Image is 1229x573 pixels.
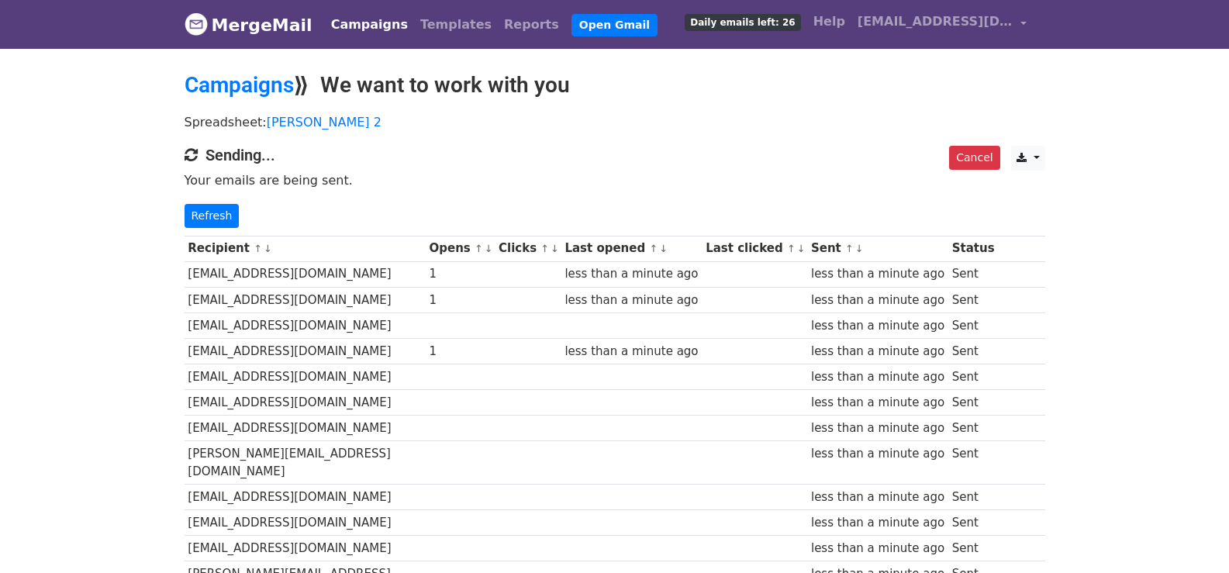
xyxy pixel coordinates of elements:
[267,115,381,129] a: [PERSON_NAME] 2
[685,14,800,31] span: Daily emails left: 26
[185,441,426,485] td: [PERSON_NAME][EMAIL_ADDRESS][DOMAIN_NAME]
[185,72,294,98] a: Campaigns
[649,243,658,254] a: ↑
[475,243,483,254] a: ↑
[948,364,998,390] td: Sent
[855,243,864,254] a: ↓
[551,243,559,254] a: ↓
[185,287,426,312] td: [EMAIL_ADDRESS][DOMAIN_NAME]
[571,14,658,36] a: Open Gmail
[185,261,426,287] td: [EMAIL_ADDRESS][DOMAIN_NAME]
[429,265,491,283] div: 1
[185,9,312,41] a: MergeMail
[948,312,998,338] td: Sent
[811,265,944,283] div: less than a minute ago
[495,236,561,261] th: Clicks
[811,540,944,557] div: less than a minute ago
[948,484,998,509] td: Sent
[811,514,944,532] div: less than a minute ago
[185,172,1045,188] p: Your emails are being sent.
[185,312,426,338] td: [EMAIL_ADDRESS][DOMAIN_NAME]
[426,236,495,261] th: Opens
[414,9,498,40] a: Templates
[564,343,698,361] div: less than a minute ago
[185,536,426,561] td: [EMAIL_ADDRESS][DOMAIN_NAME]
[678,6,806,37] a: Daily emails left: 26
[948,510,998,536] td: Sent
[948,261,998,287] td: Sent
[564,265,698,283] div: less than a minute ago
[807,236,948,261] th: Sent
[429,292,491,309] div: 1
[811,394,944,412] div: less than a minute ago
[185,484,426,509] td: [EMAIL_ADDRESS][DOMAIN_NAME]
[948,287,998,312] td: Sent
[787,243,796,254] a: ↑
[325,9,414,40] a: Campaigns
[948,441,998,485] td: Sent
[485,243,493,254] a: ↓
[702,236,807,261] th: Last clicked
[185,146,1045,164] h4: Sending...
[811,292,944,309] div: less than a minute ago
[564,292,698,309] div: less than a minute ago
[185,72,1045,98] h2: ⟫ We want to work with you
[797,243,806,254] a: ↓
[185,416,426,441] td: [EMAIL_ADDRESS][DOMAIN_NAME]
[949,146,999,170] a: Cancel
[807,6,851,37] a: Help
[185,510,426,536] td: [EMAIL_ADDRESS][DOMAIN_NAME]
[185,114,1045,130] p: Spreadsheet:
[858,12,1013,31] span: [EMAIL_ADDRESS][DOMAIN_NAME]
[429,343,491,361] div: 1
[811,445,944,463] div: less than a minute ago
[948,236,998,261] th: Status
[264,243,272,254] a: ↓
[948,536,998,561] td: Sent
[851,6,1033,43] a: [EMAIL_ADDRESS][DOMAIN_NAME]
[561,236,703,261] th: Last opened
[811,488,944,506] div: less than a minute ago
[185,338,426,364] td: [EMAIL_ADDRESS][DOMAIN_NAME]
[254,243,262,254] a: ↑
[185,204,240,228] a: Refresh
[811,419,944,437] div: less than a minute ago
[811,368,944,386] div: less than a minute ago
[185,390,426,416] td: [EMAIL_ADDRESS][DOMAIN_NAME]
[811,343,944,361] div: less than a minute ago
[185,236,426,261] th: Recipient
[185,364,426,390] td: [EMAIL_ADDRESS][DOMAIN_NAME]
[659,243,668,254] a: ↓
[498,9,565,40] a: Reports
[845,243,854,254] a: ↑
[540,243,549,254] a: ↑
[948,416,998,441] td: Sent
[185,12,208,36] img: MergeMail logo
[811,317,944,335] div: less than a minute ago
[948,390,998,416] td: Sent
[948,338,998,364] td: Sent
